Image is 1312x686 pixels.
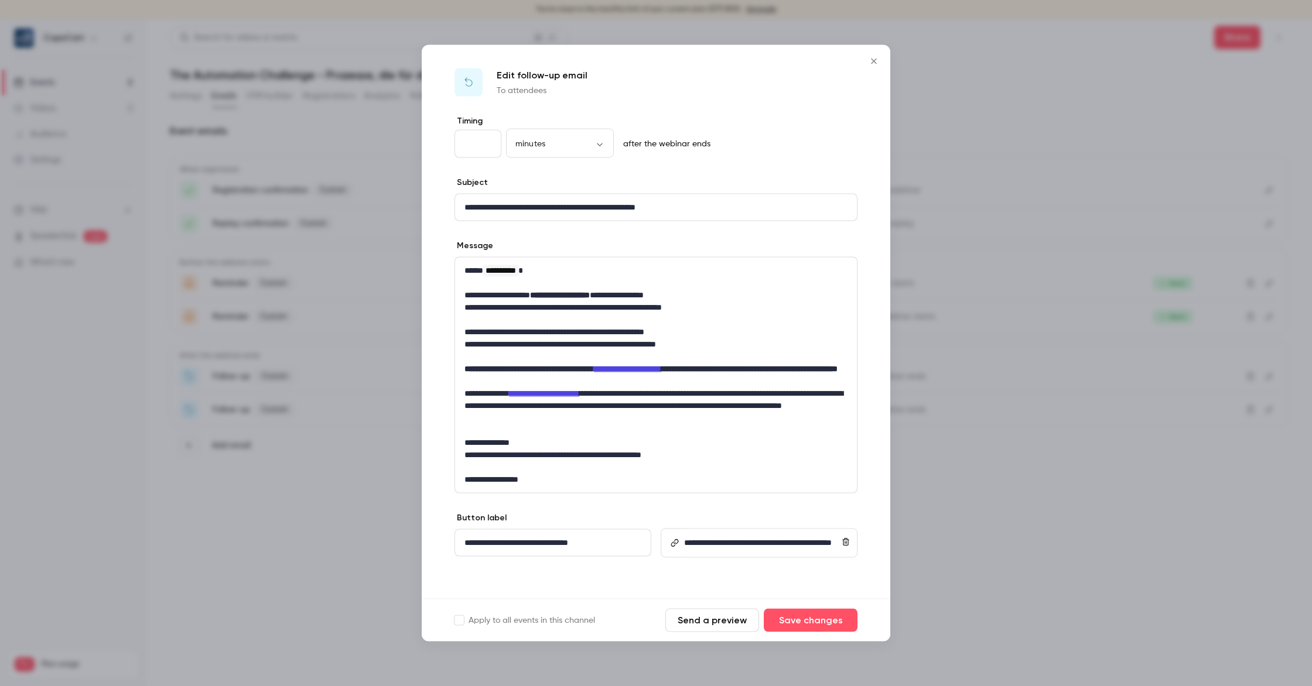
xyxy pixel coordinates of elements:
label: Timing [455,115,857,127]
label: Message [455,240,493,252]
label: Button label [455,512,507,524]
div: editor [455,194,857,221]
div: editor [679,530,856,557]
button: Save changes [764,609,857,632]
div: minutes [506,138,614,149]
p: Edit follow-up email [497,68,587,83]
div: editor [455,530,651,556]
p: after the webinar ends [619,138,710,150]
div: editor [455,258,857,493]
label: Apply to all events in this channel [455,615,595,626]
button: Send a preview [665,609,759,632]
label: Subject [455,177,488,188]
button: Close [862,50,886,73]
p: To attendees [497,85,587,97]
